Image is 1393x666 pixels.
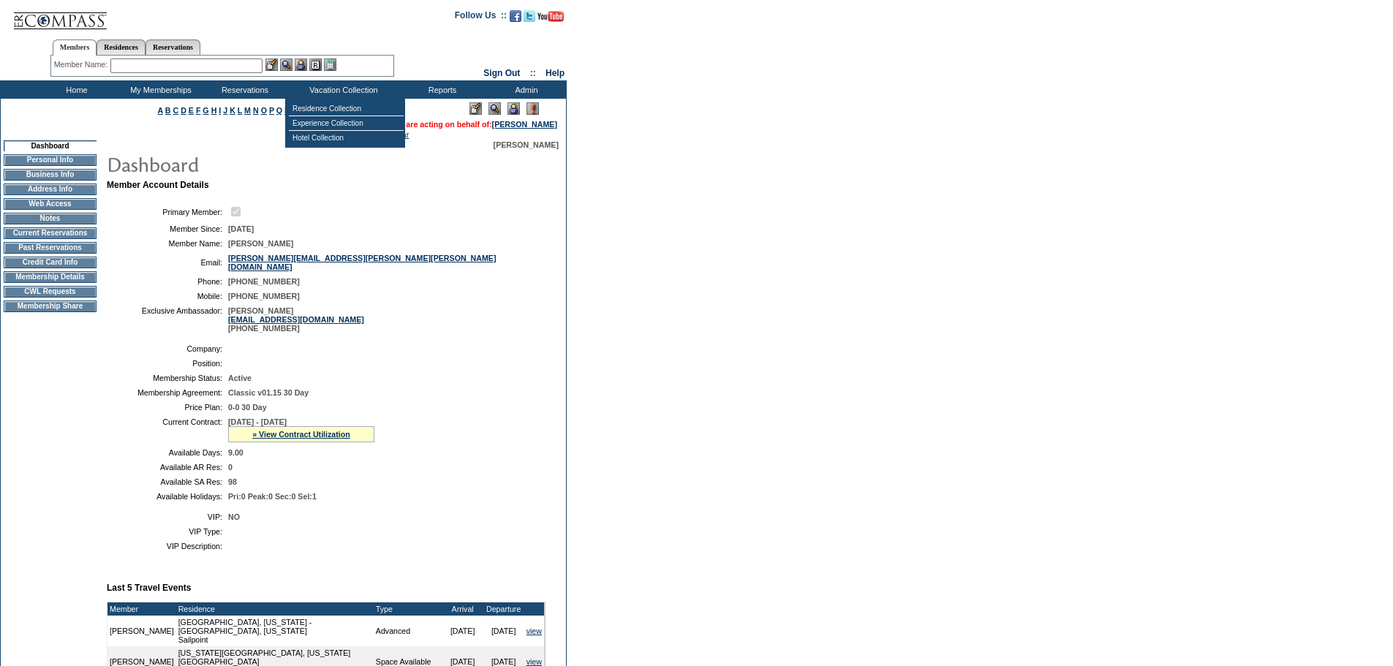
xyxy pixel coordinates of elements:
img: Follow us on Twitter [524,10,535,22]
img: b_edit.gif [265,58,278,71]
td: Mobile: [113,292,222,300]
div: Member Name: [54,58,110,71]
img: Subscribe to our YouTube Channel [537,11,564,22]
td: Membership Details [4,271,97,283]
td: Personal Info [4,154,97,166]
span: Classic v01.15 30 Day [228,388,309,397]
span: [PERSON_NAME] [PHONE_NUMBER] [228,306,364,333]
span: NO [228,512,240,521]
a: E [189,106,194,115]
img: Log Concern/Member Elevation [526,102,539,115]
a: C [173,106,178,115]
img: Become our fan on Facebook [510,10,521,22]
td: Member Name: [113,239,222,248]
td: Phone: [113,277,222,286]
img: View Mode [488,102,501,115]
span: [PHONE_NUMBER] [228,277,300,286]
a: N [253,106,259,115]
a: F [196,106,201,115]
td: Hotel Collection [289,131,404,145]
a: Become our fan on Facebook [510,15,521,23]
td: Membership Agreement: [113,388,222,397]
a: A [158,106,163,115]
a: J [223,106,227,115]
td: Email: [113,254,222,271]
td: Home [33,80,117,99]
span: [DATE] - [DATE] [228,417,287,426]
a: P [269,106,274,115]
span: 0 [228,463,233,472]
span: 9.00 [228,448,244,457]
td: Experience Collection [289,116,404,131]
td: Membership Status: [113,374,222,382]
td: VIP Description: [113,542,222,550]
td: Price Plan: [113,403,222,412]
td: Available Holidays: [113,492,222,501]
span: [DATE] [228,224,254,233]
td: Vacation Collection [285,80,399,99]
td: VIP Type: [113,527,222,536]
td: Current Contract: [113,417,222,442]
td: Member Since: [113,224,222,233]
td: Residence Collection [289,102,404,116]
a: K [230,106,235,115]
a: I [219,106,221,115]
a: Sign Out [483,68,520,78]
td: Credit Card Info [4,257,97,268]
span: [PERSON_NAME] [494,140,559,149]
td: [GEOGRAPHIC_DATA], [US_STATE] - [GEOGRAPHIC_DATA], [US_STATE] Sailpoint [176,616,374,646]
td: Departure [483,602,524,616]
td: Advanced [374,616,442,646]
a: » View Contract Utilization [252,430,350,439]
td: [PERSON_NAME] [107,616,176,646]
td: [DATE] [442,616,483,646]
td: Dashboard [4,140,97,151]
a: G [203,106,208,115]
a: [PERSON_NAME][EMAIL_ADDRESS][PERSON_NAME][PERSON_NAME][DOMAIN_NAME] [228,254,497,271]
td: Residence [176,602,374,616]
td: Arrival [442,602,483,616]
a: view [526,627,542,635]
td: Reservations [201,80,285,99]
td: Notes [4,213,97,224]
a: view [526,657,542,666]
td: Follow Us :: [455,9,507,26]
span: [PHONE_NUMBER] [228,292,300,300]
a: O [261,106,267,115]
img: Impersonate [295,58,307,71]
span: Active [228,374,252,382]
a: [EMAIL_ADDRESS][DOMAIN_NAME] [228,315,364,324]
a: Members [53,39,97,56]
a: [PERSON_NAME] [492,120,557,129]
td: Type [374,602,442,616]
td: My Memberships [117,80,201,99]
a: Follow us on Twitter [524,15,535,23]
td: [DATE] [483,616,524,646]
td: CWL Requests [4,286,97,298]
span: 98 [228,477,237,486]
td: Business Info [4,169,97,181]
td: Available AR Res: [113,463,222,472]
td: Web Access [4,198,97,210]
td: VIP: [113,512,222,521]
span: [PERSON_NAME] [228,239,293,248]
td: Current Reservations [4,227,97,239]
img: Impersonate [507,102,520,115]
a: D [181,106,186,115]
b: Last 5 Travel Events [107,583,191,593]
img: pgTtlDashboard.gif [106,149,399,178]
span: 0-0 30 Day [228,403,267,412]
img: Reservations [309,58,322,71]
td: Address Info [4,183,97,195]
td: Available Days: [113,448,222,457]
td: Reports [399,80,483,99]
a: Help [546,68,565,78]
a: B [165,106,171,115]
b: Member Account Details [107,180,209,190]
span: :: [530,68,536,78]
td: Position: [113,359,222,368]
td: Primary Member: [113,205,222,219]
span: You are acting on behalf of: [390,120,557,129]
a: M [244,106,251,115]
td: Member [107,602,176,616]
